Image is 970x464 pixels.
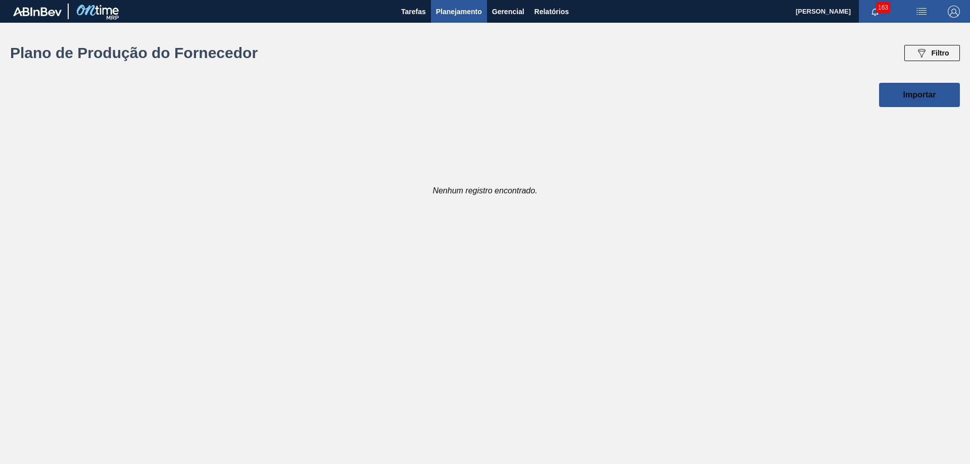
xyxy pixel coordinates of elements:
h1: Plano de Produção do Fornecedor [10,47,268,59]
clb-button: Importar [879,83,960,107]
img: TNhmsLtSVTkK8tSr43FrP2fwEKptu5GPRR3wAAAABJRU5ErkJggg== [13,7,62,16]
img: userActions [915,6,928,18]
span: 163 [876,2,890,13]
span: Gerencial [492,6,524,18]
span: Relatórios [535,6,569,18]
span: Filtro [932,49,949,57]
span: Planejamento [436,6,482,18]
button: Notificações [859,5,891,19]
img: Logout [948,6,960,18]
span: Tarefas [401,6,426,18]
button: Filtro [904,45,960,61]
